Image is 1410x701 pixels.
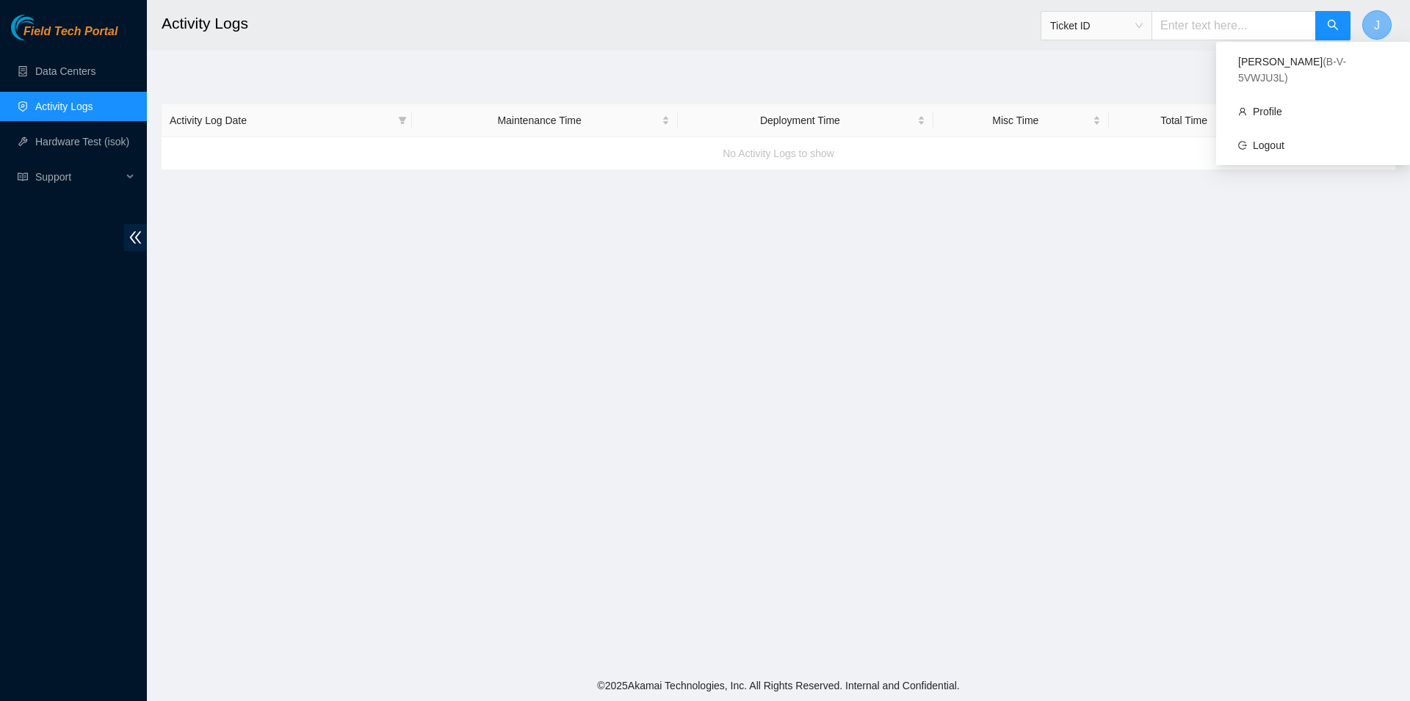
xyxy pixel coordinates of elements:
a: Hardware Test (isok) [35,136,129,148]
span: search [1327,19,1339,33]
span: Support [35,162,122,192]
a: Logout [1253,139,1284,151]
button: search [1315,11,1351,40]
th: Total Time [1109,104,1259,137]
span: double-left [124,224,147,251]
footer: © 2025 Akamai Technologies, Inc. All Rights Reserved. Internal and Confidential. [147,670,1410,701]
input: Enter text here... [1151,11,1316,40]
span: filter [398,116,407,125]
img: Akamai Technologies [11,15,74,40]
span: filter [395,109,410,131]
span: Ticket ID [1050,15,1143,37]
span: J [1374,16,1380,34]
span: Activity Log Date [170,112,392,128]
button: J [1362,10,1392,40]
div: [PERSON_NAME] [1238,54,1388,86]
span: read [18,172,28,182]
a: Akamai TechnologiesField Tech Portal [11,26,117,46]
div: No Activity Logs to show [162,134,1395,173]
a: Activity Logs [35,101,93,112]
a: Profile [1253,106,1282,117]
span: Field Tech Portal [23,25,117,39]
a: Data Centers [35,65,95,77]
